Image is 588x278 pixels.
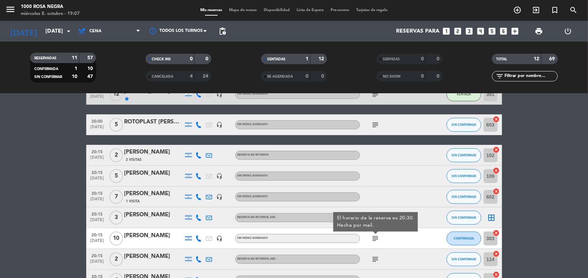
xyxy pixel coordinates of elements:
[109,252,123,266] span: 2
[72,55,77,60] strong: 11
[237,216,277,219] span: RESERVA EN INTERIOR
[496,58,507,61] span: TOTAL
[493,188,500,195] i: cancel
[371,121,380,129] i: subject
[447,211,481,225] button: SIN CONFIRMAR
[451,257,476,261] span: SIN CONFIRMAR
[488,214,496,222] i: border_all
[488,27,497,36] i: looks_5
[447,169,481,183] button: SIN CONFIRMAR
[109,87,123,101] span: 12
[218,27,227,35] span: pending_actions
[447,190,481,204] button: SIN CONFIRMAR
[237,123,268,126] span: Sin menú asignado
[21,10,80,17] div: miércoles 8. octubre - 19:07
[124,118,183,127] div: ROTOPLAST [PERSON_NAME]
[5,24,42,39] i: [DATE]
[306,74,308,79] strong: 0
[237,258,277,260] span: RESERVA EN INTERIOR
[454,236,474,240] span: CONFIRMADA
[535,27,543,35] span: print
[260,8,293,12] span: Disponibilidad
[89,29,102,34] span: Cena
[89,218,106,226] span: [DATE]
[5,4,16,17] button: menu
[237,195,268,198] span: Sin menú asignado
[510,27,519,36] i: add_box
[89,168,106,176] span: 20:15
[109,118,123,132] span: 5
[306,57,308,61] strong: 1
[371,234,380,243] i: subject
[190,74,193,79] strong: 4
[237,237,268,240] span: Sin menú asignado
[124,189,183,198] div: [PERSON_NAME]
[89,189,106,197] span: 20:15
[34,57,56,60] span: RESERVADAS
[5,4,16,15] i: menu
[109,211,123,225] span: 3
[267,58,286,61] span: SENTADAS
[451,153,476,157] span: SIN CONFIRMAR
[476,27,485,36] i: looks_4
[564,27,572,35] i: power_settings_new
[203,74,210,79] strong: 24
[89,210,106,218] span: 20:15
[237,154,269,156] span: RESERVA EN INTERIOR
[89,117,106,125] span: 20:00
[493,229,500,236] i: cancel
[371,255,380,263] i: subject
[217,235,223,242] i: headset_mic
[152,75,173,78] span: CANCELADA
[383,75,401,78] span: NO SHOW
[217,194,223,200] i: headset_mic
[124,231,183,240] div: [PERSON_NAME]
[89,259,106,267] span: [DATE]
[126,199,140,204] span: 1 Visita
[493,167,500,174] i: cancel
[447,87,481,101] button: SENTADA
[493,250,500,257] i: cancel
[237,174,268,177] span: Sin menú asignado
[197,8,226,12] span: Mis reservas
[34,75,62,79] span: SIN CONFIRMAR
[206,57,210,61] strong: 0
[493,116,500,123] i: cancel
[447,148,481,162] button: SIN CONFIRMAR
[109,232,123,245] span: 10
[437,74,441,79] strong: 0
[371,90,380,98] i: subject
[72,74,77,79] strong: 10
[493,271,500,278] i: cancel
[437,57,441,61] strong: 0
[451,123,476,127] span: SIN CONFIRMAR
[87,74,94,79] strong: 47
[124,252,183,261] div: [PERSON_NAME]
[495,72,504,80] i: filter_list
[353,8,391,12] span: Tarjetas de regalo
[126,157,142,163] span: 2 Visitas
[64,27,73,35] i: arrow_drop_down
[383,58,400,61] span: SERVIDAS
[152,58,171,61] span: CHECK INS
[217,91,223,97] i: headset_mic
[226,8,260,12] span: Mapa de mesas
[89,197,106,205] span: [DATE]
[513,6,521,14] i: add_circle_outline
[124,96,130,102] i: star
[532,6,540,14] i: exit_to_app
[550,57,556,61] strong: 69
[87,66,94,71] strong: 10
[89,147,106,155] span: 20:15
[89,125,106,133] span: [DATE]
[551,6,559,14] i: turned_in_not
[34,67,58,71] span: CONFIRMADA
[89,251,106,259] span: 20:15
[21,3,80,10] div: 1000 Rosa Negra
[465,27,474,36] i: looks_3
[74,66,77,71] strong: 1
[89,155,106,163] span: [DATE]
[293,8,327,12] span: Lista de Espera
[421,74,424,79] strong: 0
[269,258,277,260] span: , ARS -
